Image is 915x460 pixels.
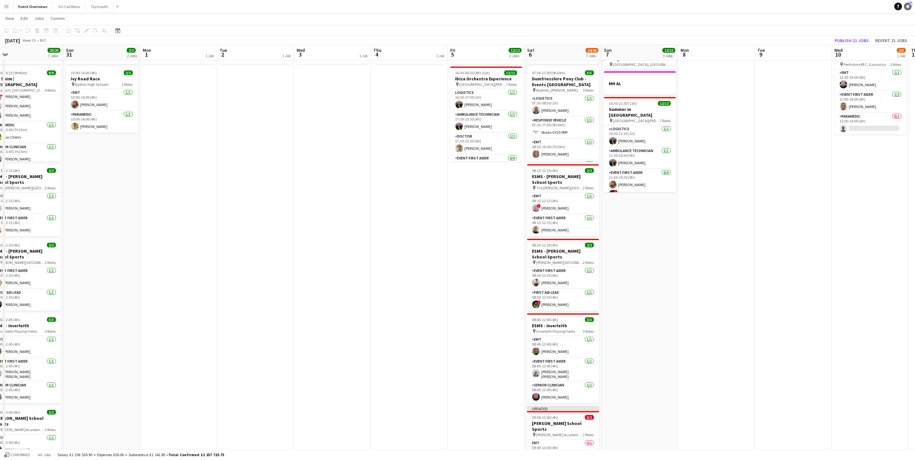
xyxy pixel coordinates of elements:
a: Edit [18,14,31,23]
span: 2 Roles [45,260,56,265]
span: 4 [910,2,912,6]
span: [GEOGRAPHIC_DATA], [GEOGRAPHIC_DATA] [613,62,671,67]
span: 3 Roles [45,329,56,334]
span: 7 Roles [506,82,517,87]
span: 10:00-14:00 (4h) [71,70,97,75]
span: [GEOGRAPHIC_DATA][PERSON_NAME], [GEOGRAPHIC_DATA] [613,118,660,123]
div: 2 Jobs [127,53,137,58]
app-card-role: Response Vehicle1/107:30-17:00 (9h30m)Skoda GV15 0MF [527,117,599,139]
app-card-role: Event First Aider1/108:45-12:45 (4h)[PERSON_NAME] [PERSON_NAME] [527,358,599,382]
app-job-card: 08:45-12:45 (4h)3/3ESMS - Inverleith Inverleith Playing Fields3 RolesEMT1/108:45-12:45 (4h)[PERSO... [527,313,599,403]
div: 1 Job [282,53,291,58]
span: Sun [66,47,74,53]
div: 7 Jobs [586,53,598,58]
span: 08:15-12:15 (4h) [532,168,558,173]
div: 16:30-00:30 (8h) (Sat)12/12Ibiza Orchestra Experience [GEOGRAPHIC_DATA][PERSON_NAME], [GEOGRAPHIC... [450,67,522,162]
span: 5 Roles [583,88,594,93]
app-card-role: First Aid Lead1/108:30-12:30 (4h)![PERSON_NAME] [527,289,599,311]
span: All jobs [37,452,52,457]
app-card-role: Event First Aider6/617:30-23:30 (6h) [450,155,522,223]
span: ! [614,190,618,194]
div: Updated [527,406,599,411]
span: Raehills, [PERSON_NAME] [536,88,578,93]
app-job-card: 10:30-21:30 (11h)12/12Summer in [GEOGRAPHIC_DATA] [GEOGRAPHIC_DATA][PERSON_NAME], [GEOGRAPHIC_DAT... [604,97,676,192]
button: On Call Rotas [53,0,86,13]
span: 4 [372,51,381,58]
span: Tue [220,47,227,53]
span: 20/20 [48,48,60,53]
button: Publish 21 jobs [832,36,871,45]
span: 12/12 [509,48,522,53]
span: Mon [681,47,689,53]
span: 3/3 [585,317,594,322]
span: 2 Roles [583,185,594,190]
h3: Ivy Road Race [66,76,138,82]
h3: Summer in [GEOGRAPHIC_DATA] [604,106,676,118]
app-card-role: Paramedic1/1 [527,160,599,182]
button: Revert 21 jobs [873,36,910,45]
span: 2/2 [47,410,56,415]
button: Event Overviews [13,0,53,13]
div: BST [40,38,46,43]
span: Balfron High Schools [75,82,109,87]
span: Wed [835,47,843,53]
app-card-role: Logistics1/110:30-11:30 (1h)[PERSON_NAME] [604,125,676,147]
span: 08:45-12:45 (4h) [532,317,558,322]
span: 2/2 [47,243,56,248]
span: The [PERSON_NAME][GEOGRAPHIC_DATA] [536,185,583,190]
div: 3 Jobs [663,53,675,58]
app-job-card: 12:00-16:00 (4h)2/3Scottish Rugby - Girls S1-4 Festival Perthshire RFC, Gannochy Sports Pavilion3... [835,41,907,135]
span: Edit [21,15,28,21]
span: 2 [219,51,227,58]
span: 31 [65,51,74,58]
div: 1 Job [436,53,444,58]
span: 3 Roles [891,62,901,67]
span: 08:30-12:30 (4h) [532,243,558,248]
div: 1 Job [359,53,368,58]
app-card-role: Paramedic1/110:00-14:00 (4h)[PERSON_NAME] [66,111,138,133]
span: 16:30-00:30 (8h) (Sat) [455,70,490,75]
a: Jobs [32,14,47,23]
span: 2/2 [124,70,133,75]
span: 3 [296,51,305,58]
span: 24/26 [586,48,599,53]
span: 2/2 [585,243,594,248]
button: Taymouth [86,0,114,13]
span: 5/5 [585,70,594,75]
span: 7 [603,51,612,58]
span: 2 Roles [583,260,594,265]
app-job-card: 10:00-14:00 (4h)2/2Ivy Road Race Balfron High Schools2 RolesEMT1/110:00-14:00 (4h)[PERSON_NAME]Pa... [66,67,138,133]
span: 2/2 [585,168,594,173]
app-card-role: Event First Aider1/108:15-12:15 (4h)[PERSON_NAME] [527,214,599,236]
span: 2 Roles [122,82,133,87]
span: 2/2 [127,48,136,53]
span: 2 Roles [45,185,56,190]
a: 4 [904,3,912,10]
span: Inverleith Playing Fields [536,329,575,334]
span: 2/2 [47,168,56,173]
span: Wed [297,47,305,53]
span: 0/2 [585,415,594,420]
span: Tue [758,47,765,53]
div: [DATE] [5,37,20,44]
button: Confirmed [3,451,31,458]
span: 3/3 [47,317,56,322]
span: 2 Roles [583,432,594,437]
span: Week 35 [21,38,37,43]
span: [PERSON_NAME][GEOGRAPHIC_DATA] [536,260,583,265]
span: Perthshire RFC, Gannochy Sports Pavilion [844,62,891,67]
span: ! [537,204,541,208]
h3: ESMS - [PERSON_NAME] School Sports [527,174,599,185]
div: 08:30-12:30 (4h)2/2ESMS - [PERSON_NAME] School Sports [PERSON_NAME][GEOGRAPHIC_DATA]2 RolesEvent ... [527,239,599,311]
app-job-card: MH AL [604,71,676,95]
app-card-role: EMT1/112:00-16:00 (4h)[PERSON_NAME] [835,69,907,91]
span: 1 [142,51,151,58]
div: Salary £1 256 530.90 + Expenses £50.00 + Subsistence £1 142.85 = [58,452,224,457]
a: View [3,14,17,23]
span: Fri [450,47,455,53]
